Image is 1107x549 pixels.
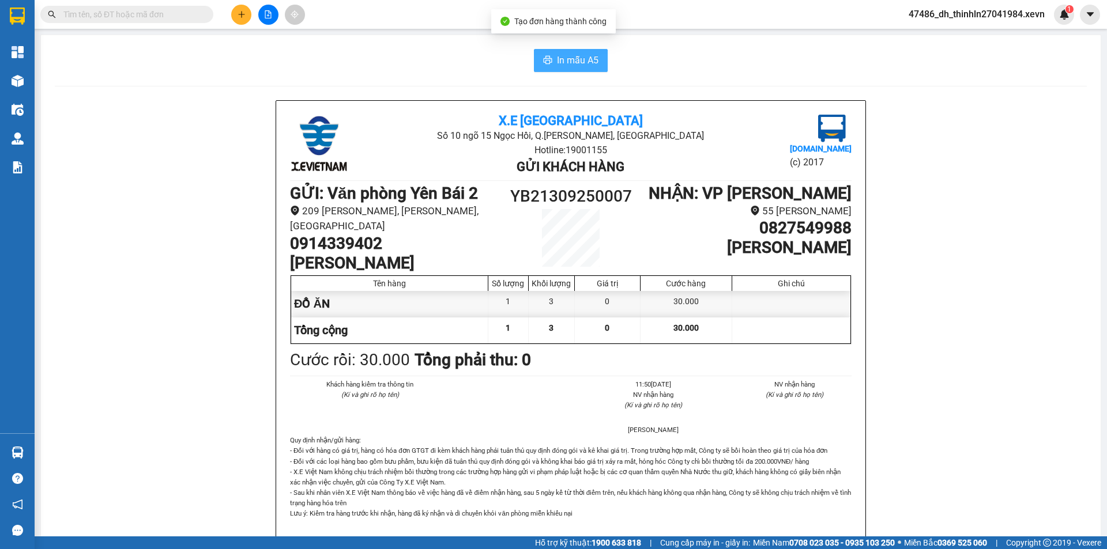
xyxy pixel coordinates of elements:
img: warehouse-icon [12,446,24,459]
input: Tìm tên, số ĐT hoặc mã đơn [63,8,199,21]
li: [PERSON_NAME] [596,425,710,435]
button: plus [231,5,251,25]
h1: [PERSON_NAME] [641,238,852,258]
img: logo.jpg [290,115,348,172]
button: aim [285,5,305,25]
div: 3 [529,291,575,317]
div: Khối lượng [532,279,571,288]
div: 30.000 [641,291,732,317]
sup: 1 [1065,5,1074,13]
li: 55 [PERSON_NAME] [641,203,852,219]
i: (Kí và ghi rõ họ tên) [341,391,399,399]
span: environment [750,206,760,215]
img: logo-vxr [10,7,25,25]
span: 3 [549,323,553,332]
strong: 0369 525 060 [937,538,987,547]
li: Khách hàng kiểm tra thông tin [313,379,427,389]
li: 209 [PERSON_NAME], [PERSON_NAME], [GEOGRAPHIC_DATA] [290,203,500,234]
b: Tổng phải thu: 0 [415,350,531,369]
div: 0 [575,291,641,317]
button: caret-down [1080,5,1100,25]
span: Tổng cộng [294,323,348,337]
i: (Kí và ghi rõ họ tên) [624,401,682,409]
span: 47486_dh_thinhln27041984.xevn [899,7,1054,21]
h1: 0914339402 [290,234,500,253]
img: warehouse-icon [12,104,24,116]
img: dashboard-icon [12,46,24,58]
b: Gửi khách hàng [517,160,624,174]
span: file-add [264,10,272,18]
span: 30.000 [673,323,699,332]
img: warehouse-icon [12,75,24,87]
b: NHẬN : VP [PERSON_NAME] [649,184,852,203]
strong: 1900 633 818 [592,538,641,547]
li: NV nhận hàng [596,389,710,400]
b: [DOMAIN_NAME] [790,144,852,153]
button: printerIn mẫu A5 [534,49,608,72]
span: Miền Bắc [904,536,987,549]
span: environment [290,206,300,215]
div: Cước hàng [643,279,729,288]
h1: YB21309250007 [500,184,641,209]
b: GỬI : Văn phòng Yên Bái 2 [290,184,478,203]
span: Cung cấp máy in - giấy in: [660,536,750,549]
span: caret-down [1085,9,1095,20]
h1: [PERSON_NAME] [290,253,500,273]
i: (Kí và ghi rõ họ tên) [766,391,823,399]
img: solution-icon [12,161,24,173]
div: Giá trị [578,279,637,288]
span: plus [238,10,246,18]
b: GỬI : Văn phòng Yên Bái 2 [14,84,202,103]
span: 0 [605,323,609,332]
span: printer [543,55,552,66]
div: ĐỒ ĂN [291,291,488,317]
span: notification [12,499,23,510]
li: 11:50[DATE] [596,379,710,389]
b: X.E [GEOGRAPHIC_DATA] [499,113,643,128]
span: question-circle [12,473,23,484]
span: Hỗ trợ kỹ thuật: [535,536,641,549]
img: logo.jpg [818,115,846,142]
li: Số 10 ngõ 15 Ngọc Hồi, Q.[PERSON_NAME], [GEOGRAPHIC_DATA] [108,28,482,43]
div: Cước rồi : 30.000 [290,347,410,373]
p: - Đối với hàng có giá trị, hàng có hóa đơn GTGT đi kèm khách hàng phải tuân thủ quy định đóng gói... [290,445,852,518]
img: icon-new-feature [1059,9,1070,20]
h1: 0827549988 [641,218,852,238]
span: | [650,536,652,549]
div: 1 [488,291,529,317]
li: Hotline: 19001155 [383,143,758,157]
div: Tên hàng [294,279,485,288]
img: logo.jpg [14,14,72,72]
span: Miền Nam [753,536,895,549]
span: message [12,525,23,536]
li: NV nhận hàng [738,379,852,389]
img: warehouse-icon [12,132,24,145]
span: 1 [1067,5,1071,13]
div: Ghi chú [735,279,848,288]
div: Quy định nhận/gửi hàng : [290,435,852,518]
li: Số 10 ngõ 15 Ngọc Hồi, Q.[PERSON_NAME], [GEOGRAPHIC_DATA] [383,128,758,143]
span: search [48,10,56,18]
span: 1 [506,323,510,332]
li: (c) 2017 [790,155,852,169]
strong: 0708 023 035 - 0935 103 250 [789,538,895,547]
span: Tạo đơn hàng thành công [514,17,607,26]
div: Số lượng [491,279,525,288]
span: check-circle [500,17,510,26]
span: copyright [1043,539,1051,547]
span: ⚪️ [898,540,901,545]
span: In mẫu A5 [557,53,598,67]
span: | [996,536,997,549]
li: Hotline: 19001155 [108,43,482,57]
span: aim [291,10,299,18]
button: file-add [258,5,278,25]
